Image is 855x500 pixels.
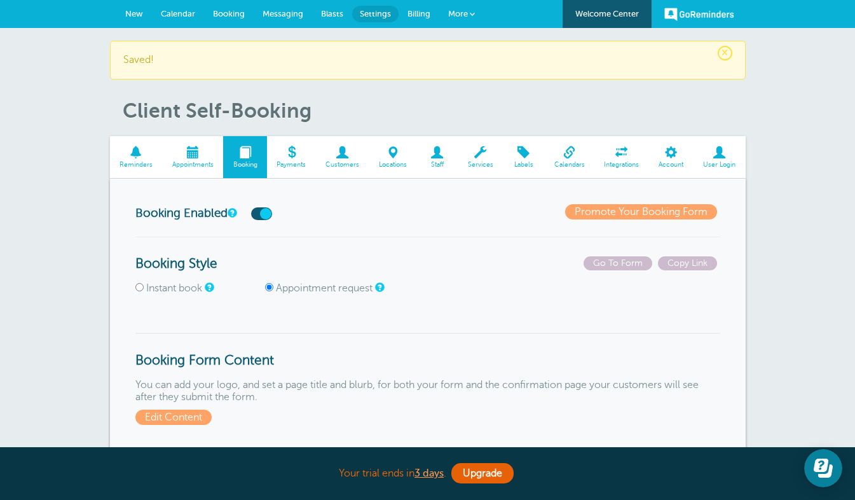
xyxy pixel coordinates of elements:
[168,161,217,169] span: Appointments
[718,46,732,60] span: ×
[276,282,373,294] label: Appointment request
[655,161,687,169] span: Account
[135,333,720,369] h3: Booking Form Content
[135,412,215,423] a: Edit Content
[551,161,588,169] span: Calendars
[804,449,842,487] iframe: Resource center
[376,161,411,169] span: Locations
[416,136,458,179] a: Staff
[423,161,451,169] span: Staff
[658,256,717,270] span: Copy Link
[123,99,746,123] h1: Client Self-Booking
[369,136,417,179] a: Locations
[375,283,383,291] a: Customers <i>request</i> appointments, giving up to three preferred times. You have to approve re...
[267,136,316,179] a: Payments
[135,204,326,220] h3: Booking Enabled
[135,256,720,272] h3: Booking Style
[213,9,245,18] span: Booking
[594,136,649,179] a: Integrations
[110,136,163,179] a: Reminders
[321,9,343,18] span: Blasts
[584,256,652,270] span: Go To Form
[464,161,496,169] span: Services
[123,54,732,66] p: Saved!
[544,136,594,179] a: Calendars
[503,136,544,179] a: Labels
[360,9,391,18] span: Settings
[162,136,223,179] a: Appointments
[584,258,658,268] a: Go To Form
[322,161,363,169] span: Customers
[229,161,261,169] span: Booking
[565,204,717,219] a: Promote Your Booking Form
[316,136,369,179] a: Customers
[205,283,212,291] a: Customers create appointments without you needing to approve them.
[509,161,538,169] span: Labels
[135,379,720,425] p: You can add your logo, and set a page title and blurb, for both your form and the confirmation pa...
[352,6,399,22] a: Settings
[458,136,503,179] a: Services
[448,9,468,18] span: More
[601,161,643,169] span: Integrations
[146,282,202,294] label: Instant book
[414,468,444,479] a: 3 days
[649,136,694,179] a: Account
[451,463,514,483] a: Upgrade
[116,161,156,169] span: Reminders
[125,9,143,18] span: New
[263,9,303,18] span: Messaging
[161,9,195,18] span: Calendar
[110,460,746,487] div: Your trial ends in .
[694,136,746,179] a: User Login
[658,258,720,268] a: Copy Link
[407,9,430,18] span: Billing
[135,410,212,425] span: Edit Content
[273,161,310,169] span: Payments
[700,161,739,169] span: User Login
[228,209,235,217] a: This switch turns your online booking form on or off.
